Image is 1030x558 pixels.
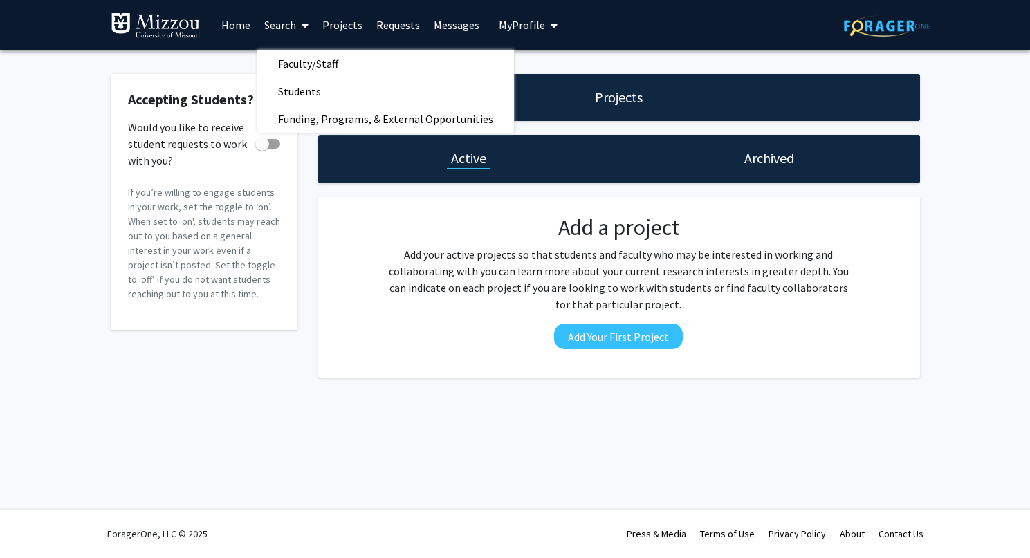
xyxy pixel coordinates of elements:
button: Add Your First Project [554,324,683,349]
a: Students [257,81,514,102]
a: Press & Media [627,528,686,540]
h1: Archived [744,149,794,168]
span: Faculty/Staff [257,50,359,77]
img: University of Missouri Logo [111,12,201,40]
span: Would you like to receive student requests to work with you? [128,119,250,169]
iframe: Chat [10,496,59,548]
p: If you’re willing to engage students in your work, set the toggle to ‘on’. When set to 'on', stud... [128,185,280,301]
span: Funding, Programs, & External Opportunities [257,105,514,133]
h2: Accepting Students? [128,91,280,108]
a: Contact Us [879,528,923,540]
a: Terms of Use [700,528,755,540]
a: Privacy Policy [769,528,826,540]
img: ForagerOne Logo [844,15,930,37]
a: About [840,528,865,540]
a: Search [257,1,315,49]
a: Funding, Programs, & External Opportunities [257,109,514,129]
h1: Active [451,149,486,168]
a: Requests [369,1,427,49]
p: Add your active projects so that students and faculty who may be interested in working and collab... [384,246,853,313]
a: Messages [427,1,486,49]
a: Home [214,1,257,49]
h2: Add a project [384,214,853,241]
span: My Profile [499,18,545,32]
a: Faculty/Staff [257,53,514,74]
div: ForagerOne, LLC © 2025 [107,510,208,558]
a: Projects [315,1,369,49]
h1: Projects [595,88,643,107]
span: Students [257,77,342,105]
